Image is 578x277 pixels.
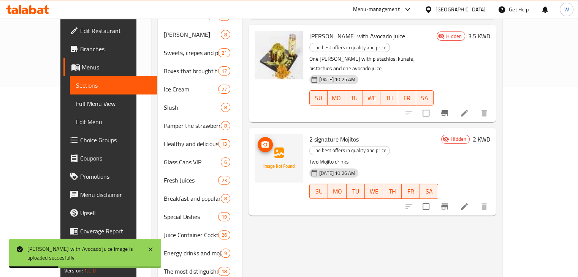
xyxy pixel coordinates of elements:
div: The most distinguished [164,267,218,276]
button: delete [475,197,493,216]
span: Edit Restaurant [80,26,151,35]
div: items [218,176,230,185]
a: Edit menu item [460,109,469,118]
img: Hiba Brownie with Avocado juice [255,31,303,79]
a: Promotions [63,167,157,186]
div: items [218,66,230,76]
div: items [221,157,230,167]
span: Glass Cans VIP [164,157,221,167]
span: Upsell [80,208,151,217]
span: W [564,5,569,14]
span: Healthy and delicious sugarcane mixtures [164,139,218,148]
span: Ice Cream [164,85,218,94]
span: 17 [219,68,230,75]
span: TH [383,93,395,104]
span: Version: [64,266,83,275]
span: Slush [164,103,221,112]
div: items [218,267,230,276]
span: Breakfast and popular dishes [164,194,221,203]
div: Energy drinks and mojitos [164,249,221,258]
div: Slush8 [158,98,242,116]
div: Healthy and delicious sugarcane mixtures13 [158,135,242,153]
div: Boxes that brought together loved ones17 [158,62,242,80]
button: FR [402,184,420,199]
span: 13 [219,140,230,148]
div: The best offers in quality and price [309,43,390,52]
span: 19 [219,213,230,220]
div: items [218,230,230,239]
div: items [218,139,230,148]
button: SA [416,90,434,105]
span: TH [386,186,398,197]
a: Coupons [63,149,157,167]
span: FR [405,186,417,197]
div: items [221,194,230,203]
button: SA [420,184,438,199]
button: WE [363,90,381,105]
span: Select to update [418,105,434,121]
div: items [218,48,230,57]
button: delete [475,104,493,122]
button: TH [383,184,401,199]
div: items [221,121,230,130]
span: 1.0.0 [84,266,96,275]
div: Special Dishes19 [158,208,242,226]
div: The best offers in quality and price [309,146,390,155]
button: MO [328,90,345,105]
div: items [221,249,230,258]
span: 8 [221,31,230,38]
span: [DATE] 10:25 AM [316,76,358,83]
span: TU [350,186,362,197]
button: SU [309,184,328,199]
h6: 2 KWD [473,134,490,145]
div: Special Dishes [164,212,218,221]
button: Branch-specific-item [435,104,454,122]
button: SU [309,90,328,105]
div: Pamper the strawberry8 [158,116,242,135]
div: items [221,30,230,39]
span: Choice Groups [80,135,151,145]
span: WE [366,93,378,104]
div: [PERSON_NAME]8 [158,25,242,44]
div: Rose Balban [164,30,221,39]
span: SU [313,186,325,197]
button: TU [345,90,363,105]
span: 21 [219,49,230,57]
span: Boxes that brought together loved ones [164,66,218,76]
span: Coverage Report [80,227,151,236]
span: 27 [219,86,230,93]
div: Juice Container Cocktail26 [158,226,242,244]
span: Promotions [80,172,151,181]
span: SA [419,93,431,104]
a: Sections [70,76,157,94]
span: TU [348,93,360,104]
p: One [PERSON_NAME] with pistachios, kunafa, pistachios and one avocado juice [309,54,434,73]
span: Pamper the strawberry [164,121,221,130]
span: 8 [221,104,230,111]
button: Branch-specific-item [435,197,454,216]
span: 26 [219,231,230,239]
p: Two Mojito drinks [309,157,438,167]
a: Coverage Report [63,222,157,240]
span: SU [313,93,325,104]
span: [DATE] 10:26 AM [316,170,358,177]
button: TH [380,90,398,105]
button: upload picture [258,137,273,152]
a: Choice Groups [63,131,157,149]
span: Menu disclaimer [80,190,151,199]
div: items [221,103,230,112]
button: WE [365,184,383,199]
button: TU [347,184,365,199]
span: Hidden [443,33,465,40]
a: Menus [63,58,157,76]
span: 9 [221,250,230,257]
span: Full Menu View [76,99,151,108]
a: Edit Restaurant [63,22,157,40]
div: Sweets, crepes and pancakes [164,48,218,57]
div: Juice Container Cocktail [164,230,218,239]
span: Select to update [418,198,434,214]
